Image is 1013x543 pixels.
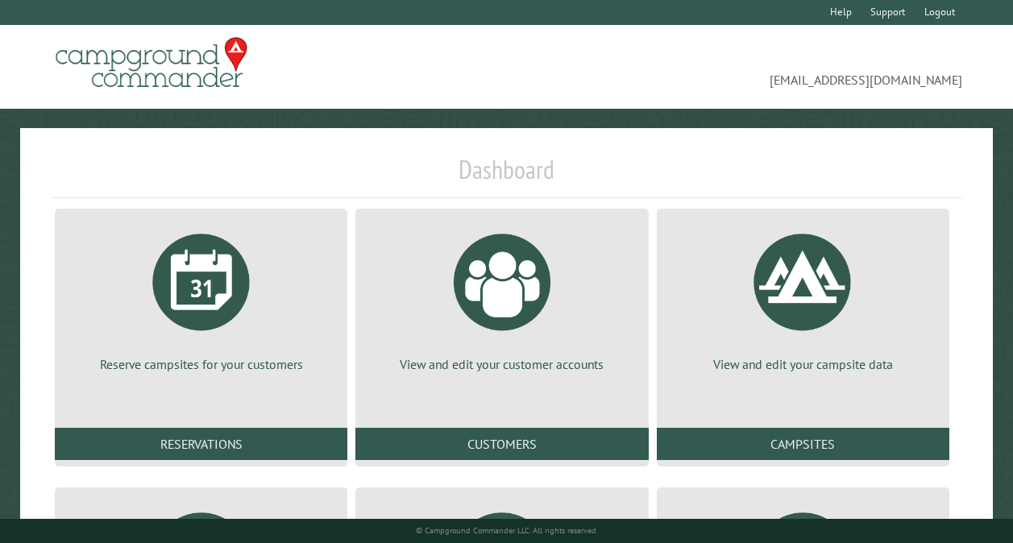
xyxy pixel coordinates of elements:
[676,222,930,373] a: View and edit your campsite data
[74,222,328,373] a: Reserve campsites for your customers
[676,355,930,373] p: View and edit your campsite data
[55,428,347,460] a: Reservations
[416,525,598,536] small: © Campground Commander LLC. All rights reserved.
[355,428,648,460] a: Customers
[51,31,252,94] img: Campground Commander
[507,44,963,89] span: [EMAIL_ADDRESS][DOMAIN_NAME]
[74,355,328,373] p: Reserve campsites for your customers
[375,222,629,373] a: View and edit your customer accounts
[51,154,962,198] h1: Dashboard
[657,428,949,460] a: Campsites
[375,355,629,373] p: View and edit your customer accounts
